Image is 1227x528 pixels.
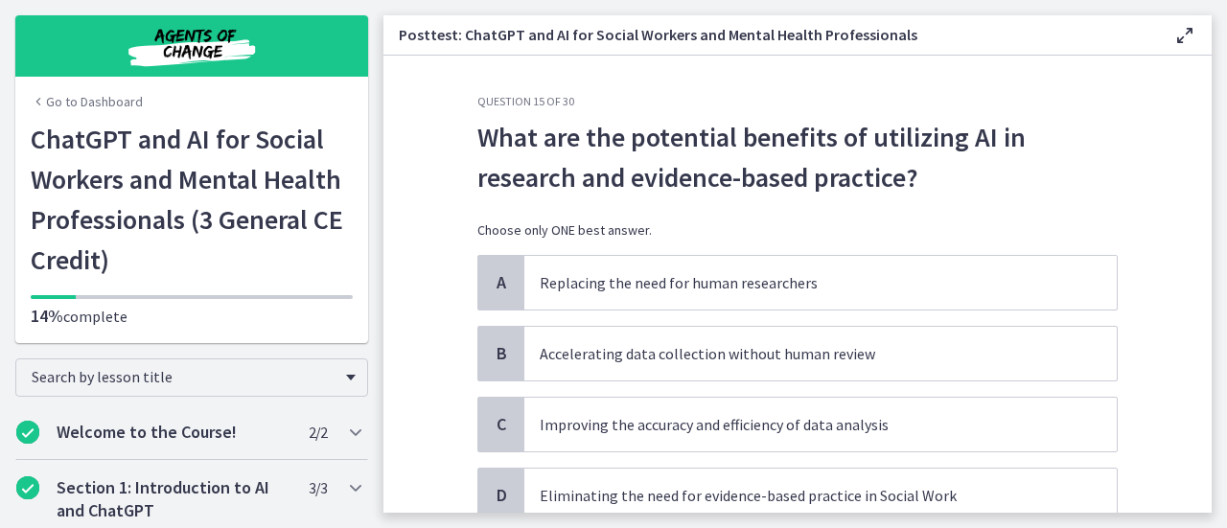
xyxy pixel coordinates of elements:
[477,117,1118,197] p: What are the potential benefits of utilizing AI in research and evidence-based practice?
[490,484,513,507] span: D
[57,421,290,444] h2: Welcome to the Course!
[31,305,63,327] span: 14%
[31,305,353,328] p: complete
[31,119,353,280] h1: ChatGPT and AI for Social Workers and Mental Health Professionals (3 General CE Credit)
[540,413,1063,436] p: Improving the accuracy and efficiency of data analysis
[490,342,513,365] span: B
[31,92,143,111] a: Go to Dashboard
[490,413,513,436] span: C
[16,421,39,444] i: Completed
[477,94,1118,109] h3: Question 15 of 30
[309,476,327,499] span: 3 / 3
[309,421,327,444] span: 2 / 2
[16,476,39,499] i: Completed
[540,342,1063,365] p: Accelerating data collection without human review
[399,23,1143,46] h3: Posttest: ChatGPT and AI for Social Workers and Mental Health Professionals
[77,23,307,69] img: Agents of Change
[15,358,368,397] div: Search by lesson title
[477,220,1118,240] p: Choose only ONE best answer.
[540,484,1063,507] p: Eliminating the need for evidence-based practice in Social Work
[540,271,1063,294] p: Replacing the need for human researchers
[490,271,513,294] span: A
[32,367,336,386] span: Search by lesson title
[57,476,290,522] h2: Section 1: Introduction to AI and ChatGPT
